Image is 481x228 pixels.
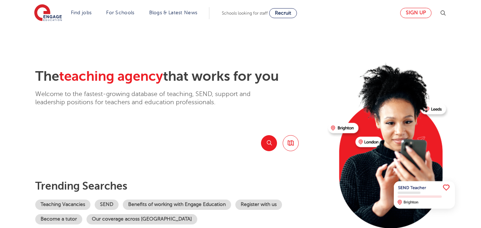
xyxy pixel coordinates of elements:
[59,69,163,84] span: teaching agency
[106,10,134,15] a: For Schools
[87,214,197,224] a: Our coverage across [GEOGRAPHIC_DATA]
[35,200,90,210] a: Teaching Vacancies
[35,180,323,192] p: Trending searches
[95,200,119,210] a: SEND
[261,135,277,151] button: Search
[149,10,198,15] a: Blogs & Latest News
[275,10,291,16] span: Recruit
[222,11,268,16] span: Schools looking for staff
[34,4,62,22] img: Engage Education
[235,200,282,210] a: Register with us
[269,8,297,18] a: Recruit
[35,90,270,107] p: Welcome to the fastest-growing database of teaching, SEND, support and leadership positions for t...
[71,10,92,15] a: Find jobs
[400,8,432,18] a: Sign up
[35,214,82,224] a: Become a tutor
[123,200,231,210] a: Benefits of working with Engage Education
[35,68,323,85] h2: The that works for you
